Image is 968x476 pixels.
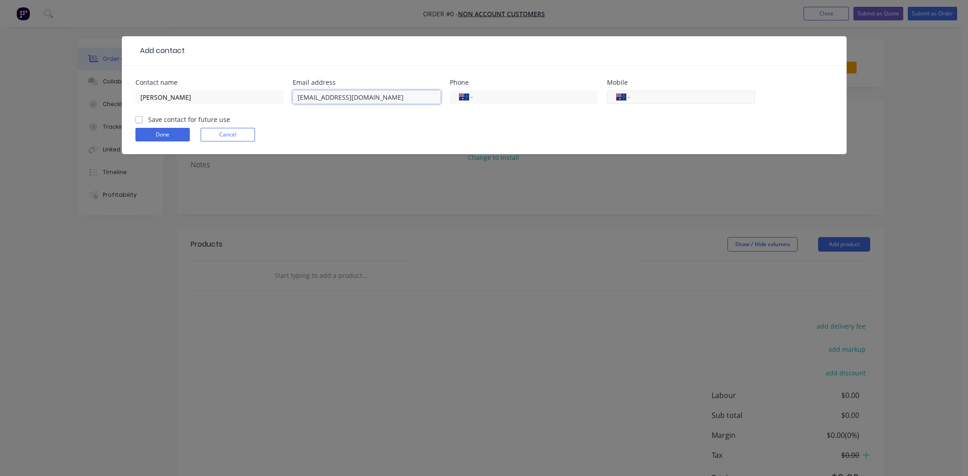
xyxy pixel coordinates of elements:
div: Add contact [135,45,185,56]
div: Mobile [607,79,755,86]
div: Contact name [135,79,284,86]
label: Save contact for future use [148,115,230,124]
button: Cancel [201,128,255,141]
div: Phone [450,79,598,86]
button: Done [135,128,190,141]
div: Email address [293,79,441,86]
